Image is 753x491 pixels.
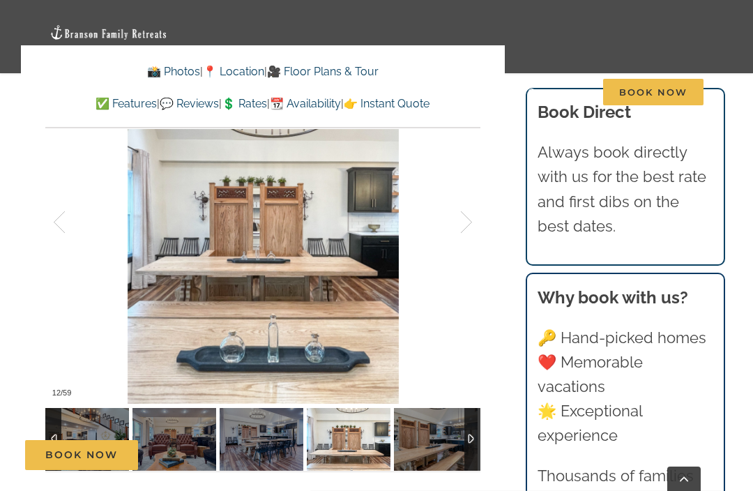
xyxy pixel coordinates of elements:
[220,408,303,471] img: Highland-Retreat-vacation-home-rental-Table-Rock-Lake-Missouri-1106-scaled.jpg-nggid03663-ngg0dyn...
[603,79,703,105] span: Book Now
[528,66,572,117] a: Contact
[45,63,480,81] p: | |
[222,97,267,110] a: 💲 Rates
[307,408,390,471] img: Highland-Retreat-vacation-home-rental-Table-Rock-Lake-Missouri-1119-scaled.jpg-nggid03659-ngg0dyn...
[45,95,480,113] p: | | | |
[45,449,118,461] span: Book Now
[528,87,572,97] span: Contact
[50,24,168,40] img: Branson Family Retreats Logo
[394,408,478,471] img: Highland-Retreat-vacation-home-rental-Table-Rock-Lake-Missouri-1107-scaled.jpg-nggid03662-ngg0dyn...
[267,65,379,78] a: 🎥 Floor Plans & Tour
[344,97,429,110] a: 👉 Instant Quote
[538,326,713,448] p: 🔑 Hand-picked homes ❤️ Memorable vacations 🌟 Exceptional experience
[270,97,341,110] a: 📆 Availability
[147,65,200,78] a: 📸 Photos
[203,65,264,78] a: 📍 Location
[538,285,713,310] h3: Why book with us?
[45,408,129,471] img: Highland-Retreat-at-Table-Rock-Lake-3014-scaled.jpg-nggid042943-ngg0dyn-120x90-00f0w010c011r110f1...
[160,97,219,110] a: 💬 Reviews
[538,140,713,239] p: Always book directly with us for the best rate and first dibs on the best dates.
[96,97,157,110] a: ✅ Features
[132,408,216,471] img: Highland-Retreat-at-Table-Rock-Lake-3016-scaled.jpg-nggid042944-ngg0dyn-120x90-00f0w010c011r110f1...
[25,440,138,470] a: Book Now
